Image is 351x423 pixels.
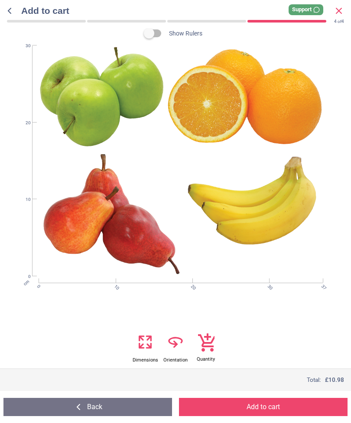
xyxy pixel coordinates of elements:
[36,284,40,288] span: 0
[113,284,117,288] span: 10
[3,398,172,416] button: Back
[149,28,202,39] div: Show Rulers
[14,274,31,280] span: 0
[193,333,219,362] button: Quantity
[197,352,215,362] span: Quantity
[132,332,158,363] button: Dimensions
[163,352,188,363] span: Orientation
[21,4,334,17] span: Add to cart
[179,398,348,416] button: Add to cart
[325,376,344,384] span: £
[133,352,158,363] span: Dimensions
[334,19,344,25] div: of 4
[320,284,325,288] span: 37
[289,4,323,15] div: Support
[266,284,271,288] span: 30
[7,376,344,384] div: Total:
[14,120,31,126] span: 20
[14,43,31,49] span: 30
[334,19,337,24] span: 4
[162,332,188,363] button: Orientation
[14,197,31,203] span: 10
[189,284,194,288] span: 20
[23,279,30,287] span: cm
[328,376,344,383] span: 10.98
